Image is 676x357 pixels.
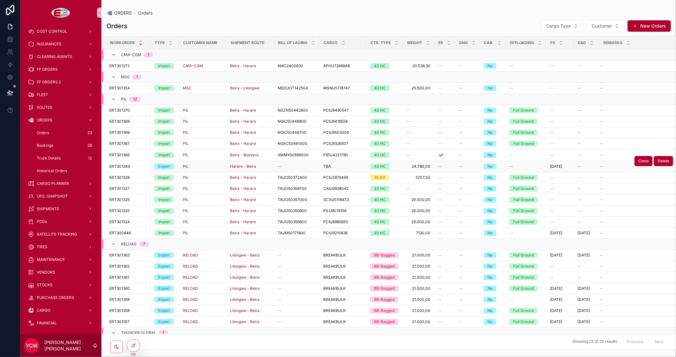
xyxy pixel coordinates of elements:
[154,130,175,135] a: Import
[230,108,256,113] span: Beira - Harare
[323,141,363,146] a: PCIU9326507
[86,129,94,137] div: 23
[183,164,189,169] a: PIL
[459,86,476,91] a: --
[158,164,170,169] div: Export
[183,141,222,146] a: PIL
[407,86,430,91] span: 25.500,00
[109,153,147,158] a: ERT301366
[183,141,189,146] span: PIL
[230,130,256,135] a: Beira - Harare
[407,130,430,135] a: --
[370,152,399,158] a: 40 HC
[183,86,192,91] a: MSC
[600,108,603,113] span: --
[24,89,98,101] a: FLEET
[230,63,256,68] a: Beira - Harare
[323,119,348,124] span: PCIU9418558
[323,130,349,135] span: PCIU9503006
[230,108,270,113] a: Beira - Harare
[600,108,667,113] a: --
[154,152,175,158] a: Import
[109,86,147,91] a: ERT301354
[230,153,259,158] a: Beira - Blantyre
[654,156,673,166] button: Delete
[438,164,451,169] a: --
[577,164,596,169] a: --
[550,130,570,135] a: --
[407,153,430,158] a: --
[32,153,98,164] a: Truck Details12
[509,63,513,68] span: --
[459,130,463,135] span: --
[158,119,170,124] div: Import
[32,165,98,177] a: Historical Orders
[438,86,442,91] span: --
[278,153,309,158] span: XMMX50568000
[600,63,603,68] span: --
[323,153,348,158] span: PIDU4221790
[37,130,49,135] span: Orders
[600,153,667,158] a: --
[550,108,570,113] a: --
[24,38,98,50] a: INSURANCES
[278,153,316,158] a: XMMX50568000
[370,63,399,69] a: 40 HC
[438,130,442,135] span: --
[438,164,442,169] span: --
[513,130,534,135] div: Full Ground
[438,108,442,113] span: --
[550,141,570,146] a: --
[438,119,451,124] a: --
[374,119,386,124] div: 40 HC
[459,119,476,124] a: --
[109,108,130,113] span: ERT301370
[24,102,98,113] a: ROUTES
[230,86,270,91] a: Beira - Lilongwe
[183,108,189,113] span: PIL
[370,107,399,113] a: 40 HC
[509,164,542,169] a: --
[550,119,570,124] a: --
[183,119,189,124] a: PIL
[550,86,554,91] span: --
[230,164,256,169] span: Harare - Beira
[323,108,349,113] span: PCIU9490547
[407,153,410,158] span: --
[278,130,316,135] a: NGIC50446700
[577,86,596,91] a: --
[154,119,175,124] a: Import
[230,130,270,135] a: Beira - Harare
[509,119,542,124] a: Full Ground
[438,141,442,146] span: --
[577,108,596,113] a: --
[230,141,256,146] a: Beira - Harare
[278,119,306,124] span: NGIC50446800
[550,63,554,68] span: --
[323,119,363,124] a: PCIU9418558
[407,164,430,169] a: 24.780,00
[577,130,581,135] span: --
[230,86,260,91] span: Beira - Lilongwe
[459,63,463,68] span: --
[138,10,153,16] span: Orders
[509,63,542,68] a: --
[550,164,570,169] a: [DATE]
[577,153,581,158] span: --
[109,63,130,68] span: ERT301372
[600,130,667,135] a: --
[459,153,476,158] a: --
[487,164,493,169] div: No
[407,119,410,124] span: --
[484,85,502,91] a: No
[37,92,48,97] span: FLEET
[509,86,542,91] a: --
[183,153,189,158] span: PIL
[109,119,147,124] a: ERT301369
[109,164,130,169] span: ERT301346
[550,108,554,113] span: --
[459,86,463,91] span: --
